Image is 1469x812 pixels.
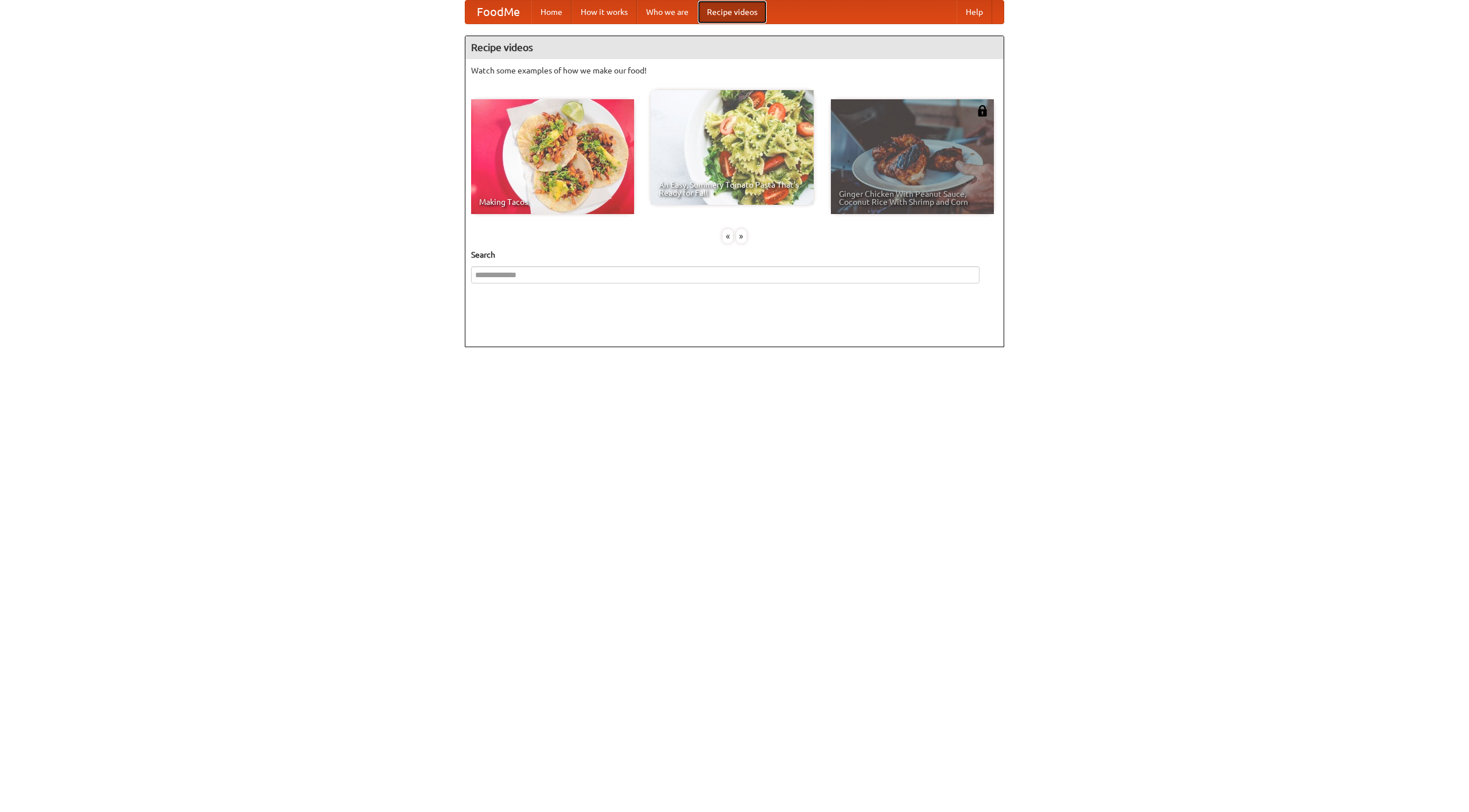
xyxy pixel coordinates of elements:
a: FoodMe [465,1,531,24]
h5: Search [471,249,998,261]
span: An Easy, Summery Tomato Pasta That's Ready for Fall [659,181,806,197]
h4: Recipe videos [465,36,1004,59]
a: Making Tacos [471,99,634,214]
a: Who we are [637,1,698,24]
p: Watch some examples of how we make our food! [471,65,998,76]
a: How it works [572,1,637,24]
a: An Easy, Summery Tomato Pasta That's Ready for Fall [651,90,814,205]
img: 483408.png [977,105,988,116]
span: Making Tacos [479,198,626,206]
a: Recipe videos [698,1,767,24]
div: « [722,229,733,243]
a: Home [531,1,572,24]
a: Help [957,1,992,24]
div: » [736,229,747,243]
